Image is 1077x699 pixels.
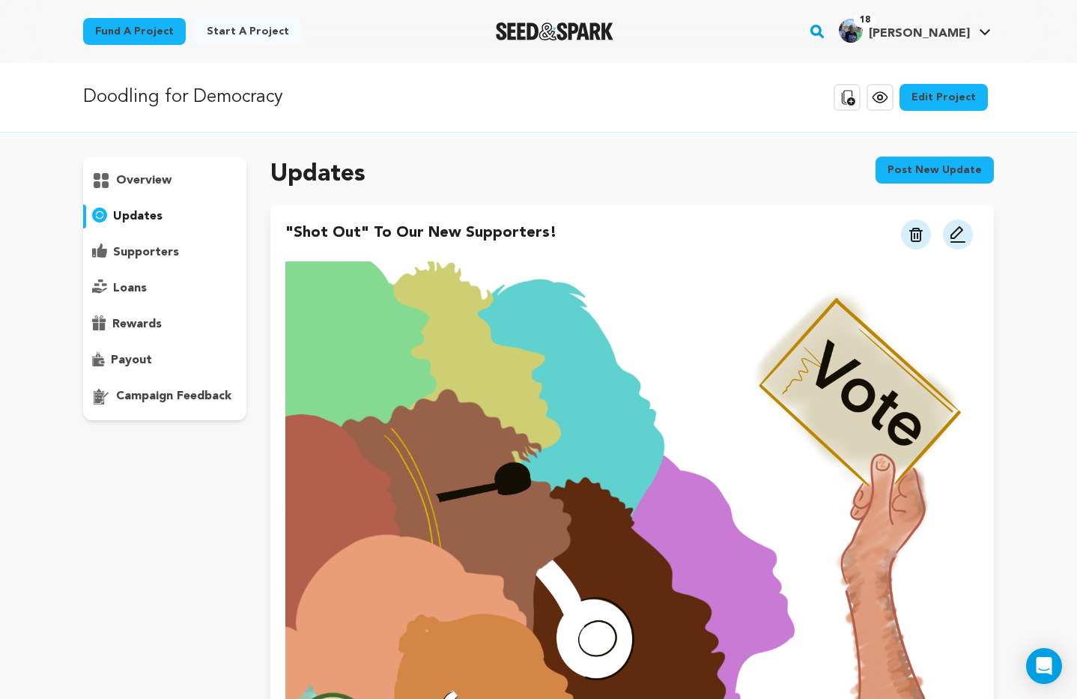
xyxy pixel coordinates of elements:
h4: "Shot Out" to our new Supporters! [285,223,557,249]
a: Edit Project [899,84,988,111]
button: Post new update [876,157,994,184]
p: payout [111,351,152,369]
p: overview [116,172,172,190]
a: Fund a project [83,18,186,45]
div: Linda H.'s Profile [839,19,970,43]
h2: Updates [270,157,365,193]
img: trash.svg [909,228,923,242]
button: campaign feedback [83,384,246,408]
span: 18 [854,13,876,28]
button: loans [83,276,246,300]
span: Linda H.'s Profile [836,16,994,47]
button: updates [83,205,246,229]
p: rewards [112,315,162,333]
a: Start a project [195,18,301,45]
button: payout [83,348,246,372]
a: Seed&Spark Homepage [496,22,613,40]
span: [PERSON_NAME] [869,28,970,40]
img: pencil.svg [949,226,967,243]
button: overview [83,169,246,193]
p: updates [113,208,163,226]
p: Doodling for Democracy [83,84,283,111]
button: rewards [83,312,246,336]
p: campaign feedback [116,387,231,405]
p: supporters [113,243,179,261]
img: 22e6c5640c38a5e5.jpg [839,19,863,43]
img: Seed&Spark Logo Dark Mode [496,22,613,40]
a: Linda H.'s Profile [836,16,994,43]
p: loans [113,279,147,297]
div: Open Intercom Messenger [1026,648,1062,684]
button: supporters [83,240,246,264]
